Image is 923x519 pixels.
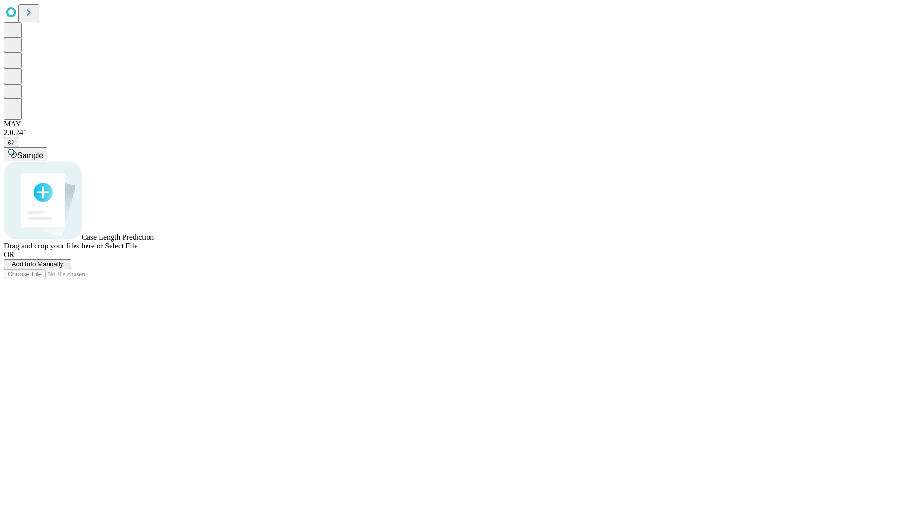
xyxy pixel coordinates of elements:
span: Sample [17,151,43,160]
div: MAY [4,120,919,128]
span: Drag and drop your files here or [4,242,103,250]
span: Add Info Manually [12,260,63,268]
button: @ [4,137,18,147]
span: Case Length Prediction [82,233,154,241]
button: Sample [4,147,47,161]
span: OR [4,250,14,259]
span: @ [8,138,14,146]
div: 2.0.241 [4,128,919,137]
button: Add Info Manually [4,259,71,269]
span: Select File [105,242,137,250]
